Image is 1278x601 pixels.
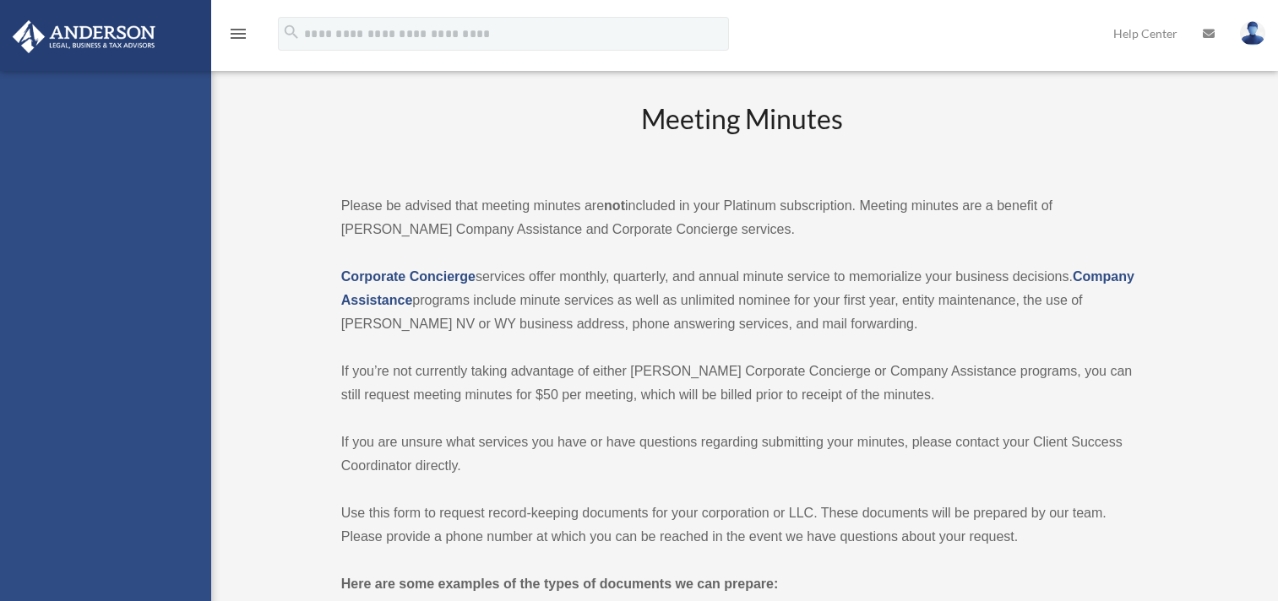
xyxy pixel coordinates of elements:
a: menu [228,30,248,44]
p: services offer monthly, quarterly, and annual minute service to memorialize your business decisio... [341,265,1144,336]
i: menu [228,24,248,44]
p: If you are unsure what services you have or have questions regarding submitting your minutes, ple... [341,430,1144,478]
img: Anderson Advisors Platinum Portal [8,20,160,53]
strong: not [604,198,625,213]
img: User Pic [1240,21,1265,46]
p: If you’re not currently taking advantage of either [PERSON_NAME] Corporate Concierge or Company A... [341,360,1144,407]
i: search [282,23,301,41]
strong: Here are some examples of the types of documents we can prepare: [341,577,779,591]
a: Company Assistance [341,269,1134,307]
p: Please be advised that meeting minutes are included in your Platinum subscription. Meeting minute... [341,194,1144,241]
h2: Meeting Minutes [341,100,1144,171]
a: Corporate Concierge [341,269,476,284]
p: Use this form to request record-keeping documents for your corporation or LLC. These documents wi... [341,501,1144,549]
